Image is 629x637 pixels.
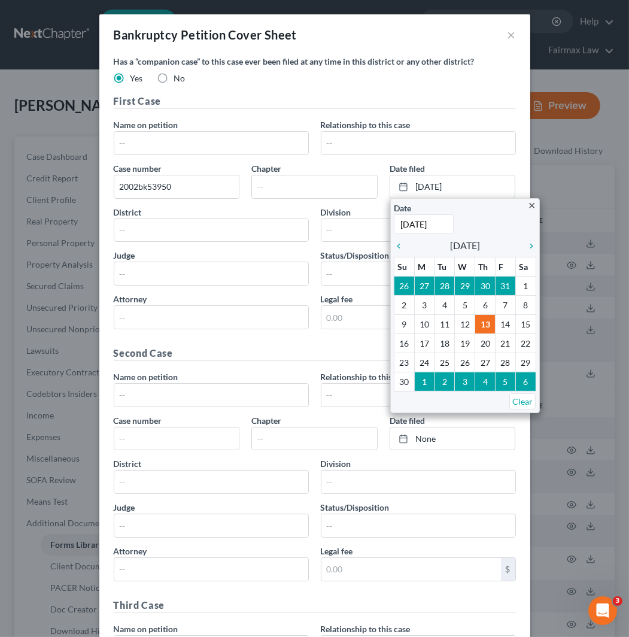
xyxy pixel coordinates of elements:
span: No [174,73,186,83]
td: 12 [455,314,475,333]
h5: First Case [114,94,516,109]
i: chevron_right [521,241,536,251]
a: Clear [509,393,536,409]
input: -- [252,427,377,450]
td: 16 [394,333,414,353]
td: 30 [475,276,496,295]
label: Division [321,206,351,219]
label: Name on petition [114,119,178,131]
td: 7 [496,295,516,314]
td: 5 [455,295,475,314]
td: 10 [414,314,434,333]
label: Relationship to this case [321,371,411,383]
label: District [114,206,142,219]
td: 4 [434,295,455,314]
td: 25 [434,353,455,372]
td: 27 [475,353,496,372]
td: 6 [475,295,496,314]
input: -- [114,132,308,154]
input: -- [252,175,377,198]
label: District [114,457,142,470]
label: Judge [114,501,135,514]
td: 13 [475,314,496,333]
h5: Third Case [114,598,516,613]
td: 30 [394,372,414,391]
i: close [527,201,536,210]
td: 28 [496,353,516,372]
label: Legal fee [321,293,353,305]
input: -- [114,514,308,537]
td: 3 [455,372,475,391]
td: 14 [496,314,516,333]
td: 1 [414,372,434,391]
td: 4 [475,372,496,391]
a: chevron_right [521,238,536,253]
input: -- [114,471,308,493]
input: -- [114,219,308,242]
td: 18 [434,333,455,353]
label: Legal fee [321,545,353,557]
td: 28 [434,276,455,295]
td: 20 [475,333,496,353]
label: Attorney [114,293,147,305]
label: Division [321,457,351,470]
td: 23 [394,353,414,372]
span: Yes [130,73,143,83]
label: Relationship to this case [321,119,411,131]
i: chevron_left [394,241,409,251]
th: M [414,257,434,276]
iframe: Intercom live chat [588,596,617,625]
td: 6 [515,372,536,391]
input: 1/1/2013 [394,214,454,234]
td: 24 [414,353,434,372]
label: Has a “companion case” to this case ever been filed at any time in this district or any other dis... [114,55,516,68]
td: 29 [455,276,475,295]
th: Th [475,257,496,276]
input: -- [114,558,308,581]
td: 19 [455,333,475,353]
h5: Second Case [114,346,516,361]
th: Tu [434,257,455,276]
th: Sa [515,257,536,276]
td: 3 [414,295,434,314]
input: 0.00 [321,306,501,329]
label: Chapter [251,414,281,427]
input: -- [114,175,239,198]
span: 3 [613,596,622,606]
td: 8 [515,295,536,314]
button: × [508,28,516,42]
td: 15 [515,314,536,333]
td: 31 [496,276,516,295]
label: Date filed [390,414,425,427]
td: 22 [515,333,536,353]
div: Bankruptcy Petition Cover Sheet [114,26,297,43]
div: $ [501,558,515,581]
label: Chapter [251,162,281,175]
input: 0.00 [321,558,501,581]
span: [DATE] [450,238,480,253]
th: F [496,257,516,276]
label: Name on petition [114,371,178,383]
td: 5 [496,372,516,391]
a: None [390,427,515,450]
input: -- [321,262,515,285]
td: 2 [434,372,455,391]
input: -- [321,219,515,242]
input: -- [321,471,515,493]
label: Date [394,202,411,214]
a: close [527,198,536,212]
label: Status/Disposition [321,249,390,262]
td: 27 [414,276,434,295]
label: Relationship to this case [321,623,411,635]
input: -- [114,427,239,450]
label: Status/Disposition [321,501,390,514]
td: 17 [414,333,434,353]
input: -- [114,262,308,285]
td: 29 [515,353,536,372]
td: 2 [394,295,414,314]
label: Attorney [114,545,147,557]
input: -- [321,384,515,407]
label: Judge [114,249,135,262]
label: Case number [114,414,162,427]
input: -- [321,514,515,537]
